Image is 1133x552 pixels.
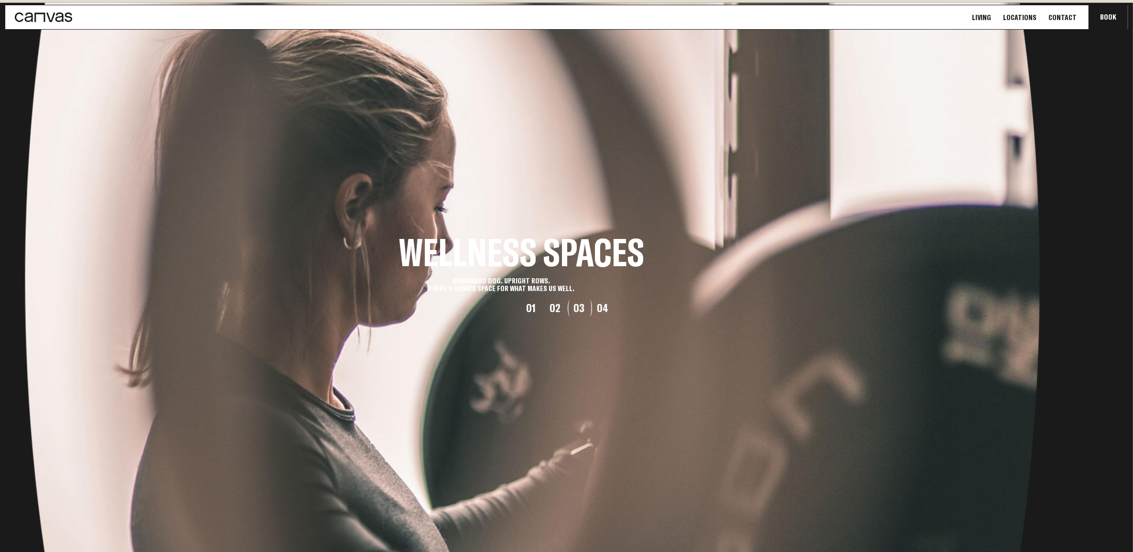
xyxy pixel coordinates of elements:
[591,302,615,314] button: 04
[519,302,543,314] button: 01
[1046,12,1079,22] a: Contact
[567,302,591,314] button: 03
[399,236,644,269] h2: Wellness Spaces
[543,302,567,314] button: 02
[1089,5,1128,29] button: Book
[399,277,604,292] p: DOWNWARD DOG. UPRIGHT ROWS. THERE'S ALWAYS SPACE FOR WHAT MAKES US WELL.
[1000,12,1039,22] a: Locations
[969,12,994,22] a: Living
